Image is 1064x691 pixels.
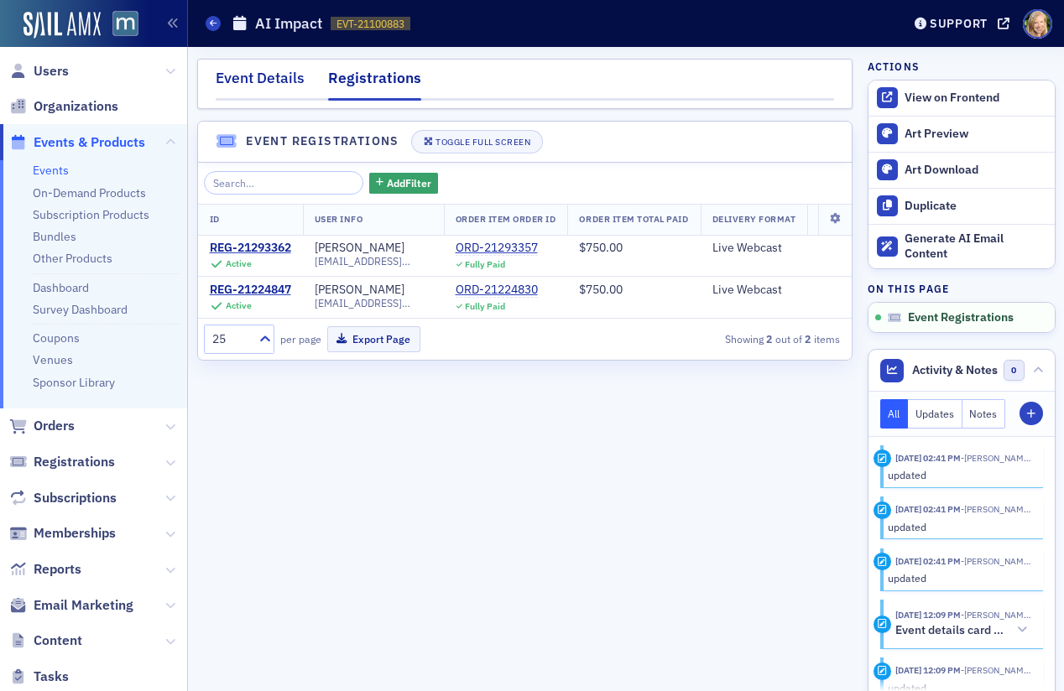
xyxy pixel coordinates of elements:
[315,255,432,268] span: [EMAIL_ADDRESS][DOMAIN_NAME]
[712,283,796,298] div: Live Webcast
[280,331,321,346] label: per page
[33,375,115,390] a: Sponsor Library
[465,301,505,312] div: Fully Paid
[315,213,363,225] span: User Info
[895,664,961,676] time: 8/29/2025 12:09 PM
[112,11,138,37] img: SailAMX
[895,623,1007,638] h5: Event details card updated
[961,555,1031,567] span: Katie Foo
[9,417,75,435] a: Orders
[456,241,538,256] a: ORD-21293357
[387,175,431,190] span: Add Filter
[315,283,404,298] a: [PERSON_NAME]
[315,297,432,309] span: [EMAIL_ADDRESS][DOMAIN_NAME]
[9,62,69,81] a: Users
[33,185,146,200] a: On-Demand Products
[210,283,291,298] a: REG-21224847
[961,664,1031,676] span: Dee Sullivan
[315,241,404,256] a: [PERSON_NAME]
[908,399,962,429] button: Updates
[874,616,891,633] div: Activity
[888,519,1031,534] div: updated
[895,609,961,621] time: 8/29/2025 12:09 PM
[34,453,115,471] span: Registrations
[874,662,891,680] div: Update
[888,570,1031,585] div: updated
[579,282,623,297] span: $750.00
[328,67,421,101] div: Registrations
[33,251,112,266] a: Other Products
[34,489,117,507] span: Subscriptions
[868,81,1055,116] a: View on Frontend
[336,17,404,31] span: EVT-21100883
[34,524,116,543] span: Memberships
[34,62,69,81] span: Users
[255,13,322,34] h1: AI Impact
[9,489,117,507] a: Subscriptions
[34,133,145,152] span: Events & Products
[1023,9,1052,39] span: Profile
[888,467,1031,482] div: updated
[23,12,101,39] img: SailAMX
[895,503,961,515] time: 9/2/2025 02:41 PM
[436,138,530,147] div: Toggle Full Screen
[880,399,909,429] button: All
[9,97,118,116] a: Organizations
[101,11,138,39] a: View Homepage
[210,241,291,256] a: REG-21293362
[895,555,961,567] time: 9/2/2025 02:41 PM
[905,127,1046,142] div: Art Preview
[9,560,81,579] a: Reports
[905,199,1046,214] div: Duplicate
[411,130,544,153] button: Toggle Full Screen
[961,609,1031,621] span: Dee Sullivan
[34,97,118,116] span: Organizations
[874,501,891,519] div: Update
[456,283,538,298] a: ORD-21224830
[327,326,420,352] button: Export Page
[212,330,249,348] div: 25
[962,399,1006,429] button: Notes
[465,259,505,270] div: Fully Paid
[905,91,1046,106] div: View on Frontend
[34,631,82,650] span: Content
[9,631,82,650] a: Content
[912,361,998,379] span: Activity & Notes
[33,330,80,345] a: Coupons
[9,524,116,543] a: Memberships
[868,59,920,74] h4: Actions
[33,280,89,295] a: Dashboard
[33,302,128,317] a: Survey Dashboard
[246,132,399,150] h4: Event Registrations
[712,241,796,256] div: Live Webcast
[712,213,796,225] span: Delivery Format
[33,352,73,367] a: Venues
[9,668,69,686] a: Tasks
[34,560,81,579] span: Reports
[868,117,1055,152] a: Art Preview
[895,621,1031,639] button: Event details card updated
[226,258,252,269] div: Active
[764,331,775,346] strong: 2
[226,300,252,311] div: Active
[33,207,149,222] a: Subscription Products
[579,240,623,255] span: $750.00
[905,231,1046,261] div: Generate AI Email Content
[34,417,75,435] span: Orders
[9,133,145,152] a: Events & Products
[34,668,69,686] span: Tasks
[868,152,1055,188] a: Art Download
[874,553,891,570] div: Update
[874,449,891,467] div: Update
[34,596,133,615] span: Email Marketing
[868,224,1055,269] button: Generate AI Email Content
[9,596,133,615] a: Email Marketing
[908,310,1014,325] span: Event Registrations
